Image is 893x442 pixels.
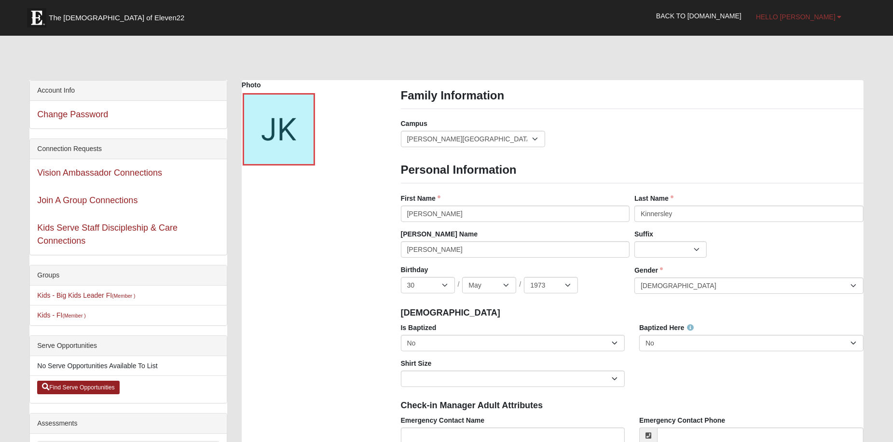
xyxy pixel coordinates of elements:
label: [PERSON_NAME] Name [401,229,478,239]
h3: Personal Information [401,163,864,177]
span: Hello [PERSON_NAME] [756,13,836,21]
h3: Family Information [401,89,864,103]
div: Account Info [30,81,227,101]
div: Groups [30,265,227,286]
img: Eleven22 logo [27,8,46,28]
span: The [DEMOGRAPHIC_DATA] of Eleven22 [49,13,184,23]
a: Back to [DOMAIN_NAME] [649,4,749,28]
label: Gender [634,265,663,275]
label: Shirt Size [401,359,432,368]
a: Join A Group Connections [37,195,137,205]
div: Serve Opportunities [30,336,227,356]
a: Find Serve Opportunities [37,381,120,394]
label: Birthday [401,265,428,275]
label: Is Baptized [401,323,437,332]
span: / [519,279,521,290]
label: First Name [401,193,440,203]
span: / [458,279,460,290]
a: Change Password [37,110,108,119]
div: Assessments [30,414,227,434]
a: Hello [PERSON_NAME] [749,5,849,29]
label: Baptized Here [639,323,694,332]
small: (Member ) [62,313,85,318]
label: Last Name [634,193,673,203]
label: Emergency Contact Name [401,415,485,425]
h4: Check-in Manager Adult Attributes [401,401,864,411]
li: No Serve Opportunities Available To List [30,356,227,376]
a: The [DEMOGRAPHIC_DATA] of Eleven22 [22,3,215,28]
label: Emergency Contact Phone [639,415,725,425]
a: Vision Ambassador Connections [37,168,162,178]
h4: [DEMOGRAPHIC_DATA] [401,308,864,318]
label: Suffix [634,229,653,239]
a: Kids Serve Staff Discipleship & Care Connections [37,223,178,246]
a: Kids - FI(Member ) [37,311,86,319]
label: Campus [401,119,427,128]
div: Connection Requests [30,139,227,159]
small: (Member ) [112,293,135,299]
label: Photo [242,80,261,90]
a: Kids - Big Kids Leader FI(Member ) [37,291,135,299]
